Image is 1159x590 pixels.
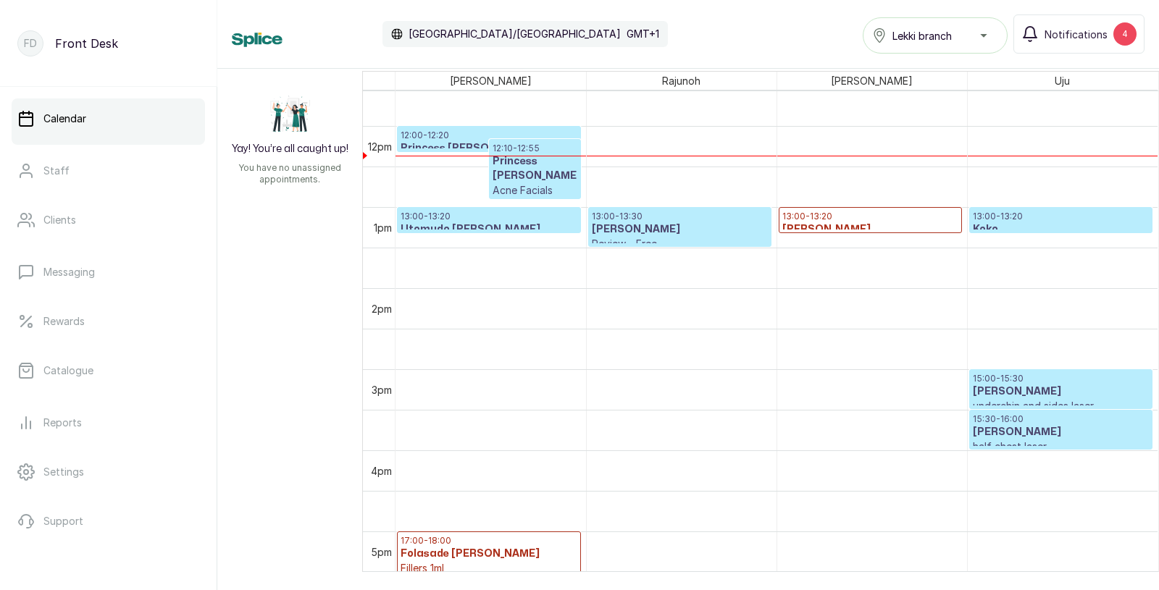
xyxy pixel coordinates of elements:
[973,425,1150,439] h3: [PERSON_NAME]
[43,164,70,178] p: Staff
[368,544,395,560] div: 5pm
[401,141,577,156] h3: Princess [PERSON_NAME]
[493,143,577,154] p: 12:10 - 12:55
[12,252,205,292] a: Messaging
[973,222,1150,237] h3: Koko
[401,561,577,576] p: Fillers 1ml
[973,399,1150,413] p: underchin and sides laser
[43,416,82,430] p: Reports
[627,27,659,41] p: GMT+1
[973,384,1150,399] h3: [PERSON_NAME]
[447,72,535,90] span: [PERSON_NAME]
[973,413,1150,425] p: 15:30 - 16:00
[12,501,205,541] a: Support
[863,17,1008,54] button: Lekki branch
[493,183,577,198] p: Acne Facials
[24,36,37,51] p: FD
[43,111,86,126] p: Calendar
[782,211,958,222] p: 13:00 - 13:20
[368,463,395,479] div: 4pm
[1045,27,1108,42] span: Notifications
[12,350,205,391] a: Catalogue
[782,222,958,237] h3: [PERSON_NAME]
[365,139,395,154] div: 12pm
[401,535,577,547] p: 17:00 - 18:00
[592,222,768,237] h3: [PERSON_NAME]
[493,154,577,183] h3: Princess [PERSON_NAME]
[43,514,83,528] p: Support
[401,211,577,222] p: 13:00 - 13:20
[43,465,84,479] p: Settings
[659,72,703,90] span: Rajunoh
[828,72,916,90] span: [PERSON_NAME]
[43,265,95,279] p: Messaging
[973,439,1150,454] p: half chest laser
[592,237,768,251] p: Review - Free
[1052,72,1073,90] span: Uju
[12,151,205,191] a: Staff
[43,363,93,378] p: Catalogue
[369,301,395,316] div: 2pm
[55,35,118,52] p: Front Desk
[43,314,85,329] p: Rewards
[401,222,577,237] h3: Utomudo [PERSON_NAME]
[401,130,577,141] p: 12:00 - 12:20
[12,98,205,139] a: Calendar
[369,382,395,397] div: 3pm
[232,142,348,156] h2: Yay! You’re all caught up!
[12,452,205,492] a: Settings
[12,403,205,443] a: Reports
[409,27,621,41] p: [GEOGRAPHIC_DATA]/[GEOGRAPHIC_DATA]
[43,213,76,227] p: Clients
[226,162,353,185] p: You have no unassigned appointments.
[973,373,1150,384] p: 15:00 - 15:30
[1113,22,1137,46] div: 4
[371,220,395,235] div: 1pm
[973,211,1150,222] p: 13:00 - 13:20
[12,200,205,240] a: Clients
[892,28,952,43] span: Lekki branch
[592,211,768,222] p: 13:00 - 13:30
[1013,14,1145,54] button: Notifications4
[401,547,577,561] h3: Folasade [PERSON_NAME]
[12,301,205,342] a: Rewards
